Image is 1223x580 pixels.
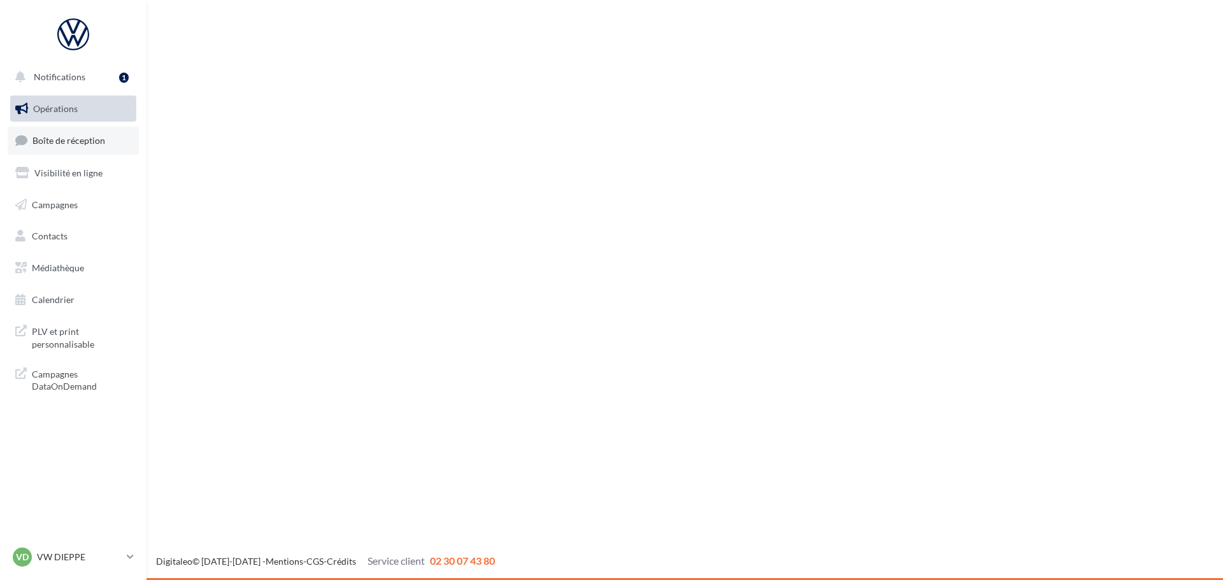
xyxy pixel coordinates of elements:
span: Opérations [33,103,78,114]
span: Médiathèque [32,262,84,273]
a: CGS [306,556,324,567]
span: Campagnes DataOnDemand [32,365,131,393]
div: 1 [119,73,129,83]
a: Crédits [327,556,356,567]
a: Mentions [266,556,303,567]
p: VW DIEPPE [37,551,122,563]
a: Campagnes [8,192,139,218]
a: Boîte de réception [8,127,139,154]
a: Opérations [8,95,139,122]
a: Digitaleo [156,556,192,567]
span: 02 30 07 43 80 [430,555,495,567]
a: PLV et print personnalisable [8,318,139,355]
span: Visibilité en ligne [34,167,103,178]
span: VD [16,551,29,563]
span: Boîte de réception [32,135,105,146]
span: Calendrier [32,294,75,305]
a: VD VW DIEPPE [10,545,136,569]
a: Médiathèque [8,255,139,281]
a: Visibilité en ligne [8,160,139,187]
span: Contacts [32,230,68,241]
a: Campagnes DataOnDemand [8,360,139,398]
button: Notifications 1 [8,64,134,90]
span: Notifications [34,71,85,82]
a: Contacts [8,223,139,250]
span: Service client [368,555,425,567]
span: Campagnes [32,199,78,209]
span: © [DATE]-[DATE] - - - [156,556,495,567]
a: Calendrier [8,286,139,313]
span: PLV et print personnalisable [32,323,131,350]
